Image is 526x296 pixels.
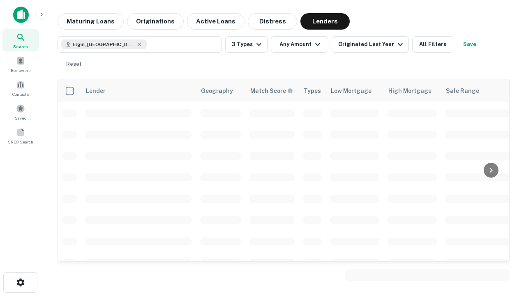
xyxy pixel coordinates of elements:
[383,79,441,102] th: High Mortgage
[58,13,124,30] button: Maturing Loans
[201,86,233,96] div: Geography
[58,36,222,53] button: Elgin, [GEOGRAPHIC_DATA], [GEOGRAPHIC_DATA]
[2,125,39,147] a: SREO Search
[326,79,383,102] th: Low Mortgage
[225,36,268,53] button: 3 Types
[446,86,479,96] div: Sale Range
[388,86,431,96] div: High Mortgage
[331,86,371,96] div: Low Mortgage
[81,79,196,102] th: Lender
[304,86,321,96] div: Types
[196,79,245,102] th: Geography
[15,115,27,121] span: Saved
[248,13,297,30] button: Distress
[332,36,409,53] button: Originated Last Year
[13,7,29,23] img: capitalize-icon.png
[250,86,291,95] h6: Match Score
[61,56,87,72] button: Reset
[11,67,30,74] span: Borrowers
[250,86,293,95] div: Capitalize uses an advanced AI algorithm to match your search with the best lender. The match sco...
[12,91,29,97] span: Contacts
[2,77,39,99] a: Contacts
[127,13,184,30] button: Originations
[299,79,326,102] th: Types
[187,13,245,30] button: Active Loans
[86,86,106,96] div: Lender
[457,36,483,53] button: Save your search to get updates of matches that match your search criteria.
[2,29,39,51] a: Search
[13,43,28,50] span: Search
[8,139,33,145] span: SREO Search
[485,230,526,270] iframe: Chat Widget
[271,36,328,53] button: Any Amount
[245,79,299,102] th: Capitalize uses an advanced AI algorithm to match your search with the best lender. The match sco...
[412,36,453,53] button: All Filters
[300,13,350,30] button: Lenders
[2,101,39,123] a: Saved
[441,79,515,102] th: Sale Range
[2,53,39,75] a: Borrowers
[73,41,134,48] span: Elgin, [GEOGRAPHIC_DATA], [GEOGRAPHIC_DATA]
[338,39,405,49] div: Originated Last Year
